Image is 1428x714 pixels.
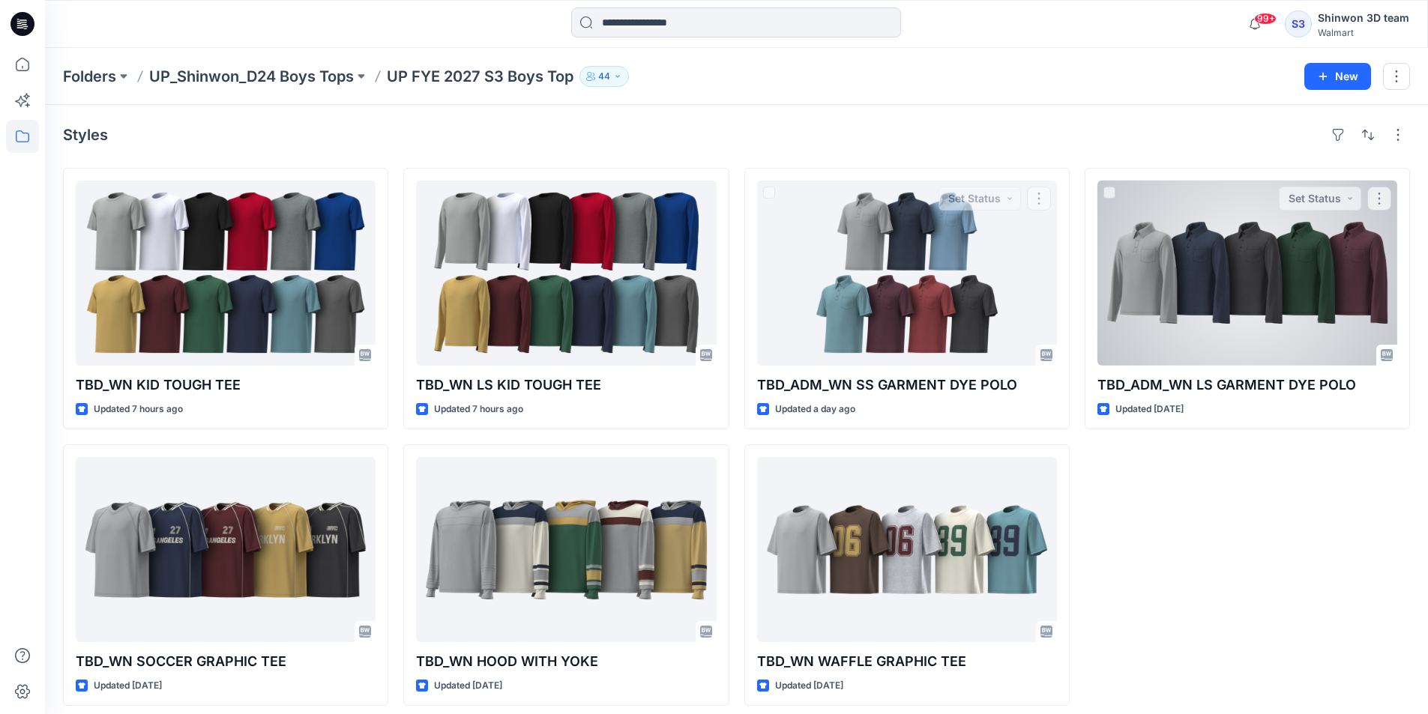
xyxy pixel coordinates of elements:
[1318,27,1409,38] div: Walmart
[63,126,108,144] h4: Styles
[1285,10,1312,37] div: S3
[94,402,183,417] p: Updated 7 hours ago
[579,66,629,87] button: 44
[76,651,376,672] p: TBD_WN SOCCER GRAPHIC TEE
[598,68,610,85] p: 44
[76,457,376,642] a: TBD_WN SOCCER GRAPHIC TEE
[757,181,1057,366] a: TBD_ADM_WN SS GARMENT DYE POLO
[76,375,376,396] p: TBD_WN KID TOUGH TEE
[76,181,376,366] a: TBD_WN KID TOUGH TEE
[1318,9,1409,27] div: Shinwon 3D team
[434,678,502,694] p: Updated [DATE]
[434,402,523,417] p: Updated 7 hours ago
[1097,181,1397,366] a: TBD_ADM_WN LS GARMENT DYE POLO
[416,375,716,396] p: TBD_WN LS KID TOUGH TEE
[757,375,1057,396] p: TBD_ADM_WN SS GARMENT DYE POLO
[94,678,162,694] p: Updated [DATE]
[775,402,855,417] p: Updated a day ago
[1115,402,1184,417] p: Updated [DATE]
[1097,375,1397,396] p: TBD_ADM_WN LS GARMENT DYE POLO
[416,457,716,642] a: TBD_WN HOOD WITH YOKE
[416,651,716,672] p: TBD_WN HOOD WITH YOKE
[63,66,116,87] a: Folders
[1304,63,1371,90] button: New
[387,66,573,87] p: UP FYE 2027 S3 Boys Top
[1254,13,1277,25] span: 99+
[775,678,843,694] p: Updated [DATE]
[757,651,1057,672] p: TBD_WN WAFFLE GRAPHIC TEE
[149,66,354,87] a: UP_Shinwon_D24 Boys Tops
[757,457,1057,642] a: TBD_WN WAFFLE GRAPHIC TEE
[416,181,716,366] a: TBD_WN LS KID TOUGH TEE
